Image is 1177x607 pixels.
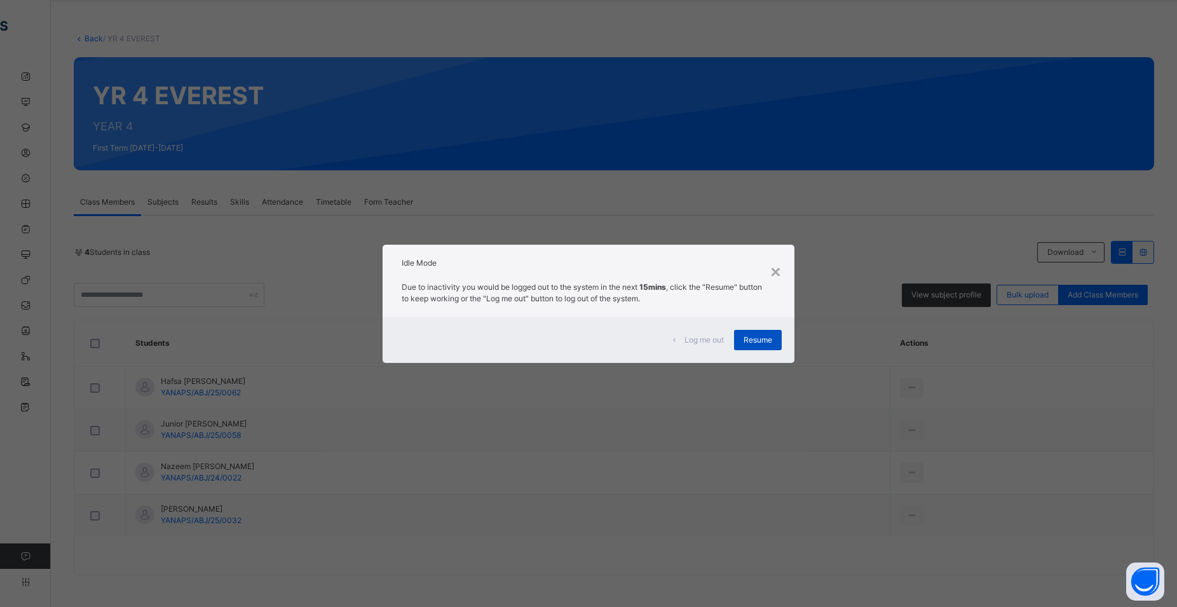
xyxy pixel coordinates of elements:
[402,282,775,304] p: Due to inactivity you would be logged out to the system in the next , click the "Resume" button t...
[770,257,782,284] div: ×
[1126,563,1164,601] button: Open asap
[684,334,724,346] span: Log me out
[639,282,666,292] strong: 15mins
[744,334,772,346] span: Resume
[402,257,775,269] h2: Idle Mode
